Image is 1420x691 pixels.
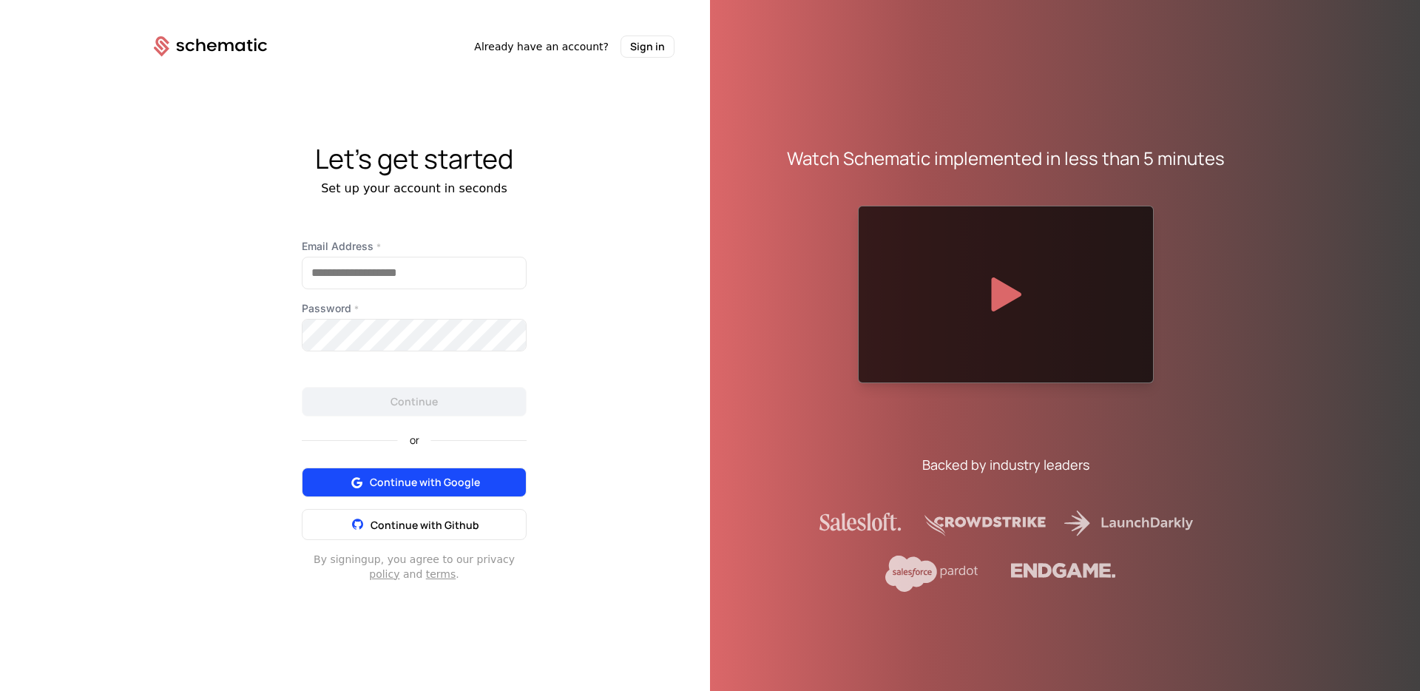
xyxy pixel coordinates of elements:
div: By signing up , you agree to our privacy and . [302,552,527,582]
span: or [398,435,431,445]
button: Sign in [621,36,674,58]
span: Already have an account? [474,39,609,54]
span: Continue with Github [371,518,479,532]
label: Email Address [302,239,527,254]
div: Set up your account in seconds [118,180,710,198]
div: Let's get started [118,144,710,174]
button: Continue with Github [302,509,527,540]
a: policy [369,568,399,580]
span: Continue with Google [370,475,480,490]
div: Watch Schematic implemented in less than 5 minutes [787,146,1225,170]
button: Continue with Google [302,468,527,497]
button: Continue [302,387,527,417]
a: terms [426,568,456,580]
div: Backed by industry leaders [922,454,1089,475]
label: Password [302,301,527,316]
